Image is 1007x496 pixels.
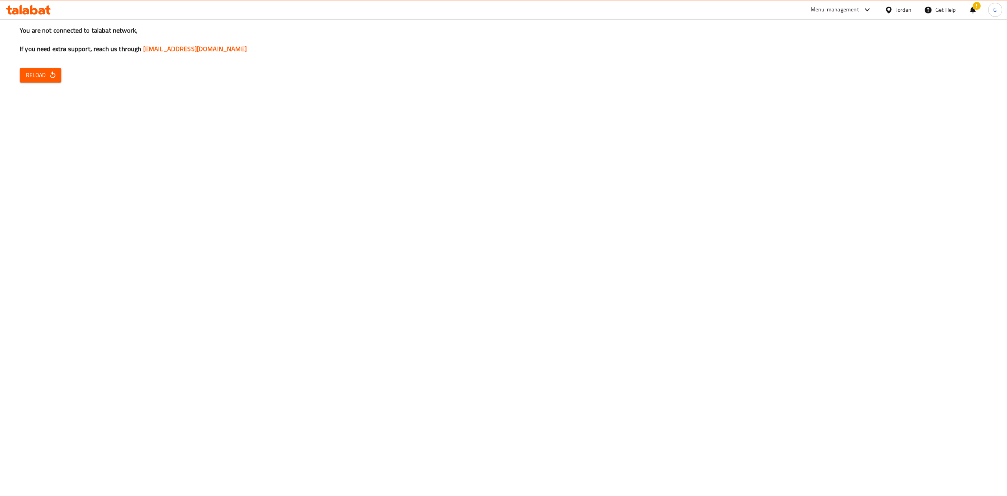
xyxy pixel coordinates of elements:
[993,6,997,14] span: G
[896,6,911,14] div: Jordan
[143,43,247,55] a: [EMAIL_ADDRESS][DOMAIN_NAME]
[20,26,987,53] h3: You are not connected to talabat network, If you need extra support, reach us through
[20,68,61,83] button: Reload
[26,70,55,80] span: Reload
[811,5,859,15] div: Menu-management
